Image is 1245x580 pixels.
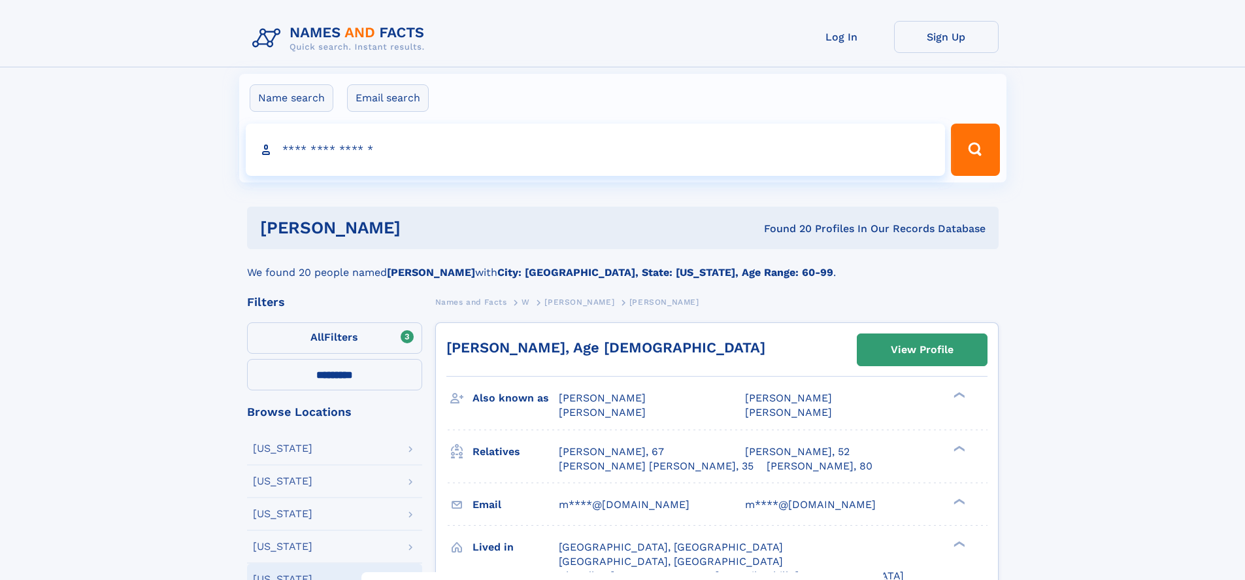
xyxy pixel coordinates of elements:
[247,406,422,418] div: Browse Locations
[247,249,999,281] div: We found 20 people named with .
[951,124,999,176] button: Search Button
[247,21,435,56] img: Logo Names and Facts
[250,84,333,112] label: Name search
[582,222,986,236] div: Found 20 Profiles In Our Records Database
[559,445,664,459] a: [PERSON_NAME], 67
[253,476,312,486] div: [US_STATE]
[247,296,422,308] div: Filters
[629,298,699,307] span: [PERSON_NAME]
[950,444,966,452] div: ❯
[767,459,872,473] a: [PERSON_NAME], 80
[473,387,559,409] h3: Also known as
[446,339,765,356] a: [PERSON_NAME], Age [DEMOGRAPHIC_DATA]
[745,406,832,418] span: [PERSON_NAME]
[894,21,999,53] a: Sign Up
[247,322,422,354] label: Filters
[473,494,559,516] h3: Email
[559,406,646,418] span: [PERSON_NAME]
[950,391,966,400] div: ❯
[253,509,312,519] div: [US_STATE]
[559,459,754,473] a: [PERSON_NAME] [PERSON_NAME], 35
[387,266,475,279] b: [PERSON_NAME]
[950,497,966,505] div: ❯
[310,331,324,343] span: All
[544,298,614,307] span: [PERSON_NAME]
[253,541,312,552] div: [US_STATE]
[559,392,646,404] span: [PERSON_NAME]
[522,298,530,307] span: W
[253,443,312,454] div: [US_STATE]
[559,555,783,568] span: [GEOGRAPHIC_DATA], [GEOGRAPHIC_DATA]
[857,334,987,366] a: View Profile
[260,220,582,236] h1: [PERSON_NAME]
[473,441,559,463] h3: Relatives
[544,294,614,310] a: [PERSON_NAME]
[497,266,833,279] b: City: [GEOGRAPHIC_DATA], State: [US_STATE], Age Range: 60-99
[950,539,966,548] div: ❯
[745,445,850,459] a: [PERSON_NAME], 52
[473,536,559,558] h3: Lived in
[789,21,894,53] a: Log In
[891,335,954,365] div: View Profile
[522,294,530,310] a: W
[745,392,832,404] span: [PERSON_NAME]
[347,84,429,112] label: Email search
[435,294,507,310] a: Names and Facts
[559,541,783,553] span: [GEOGRAPHIC_DATA], [GEOGRAPHIC_DATA]
[246,124,946,176] input: search input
